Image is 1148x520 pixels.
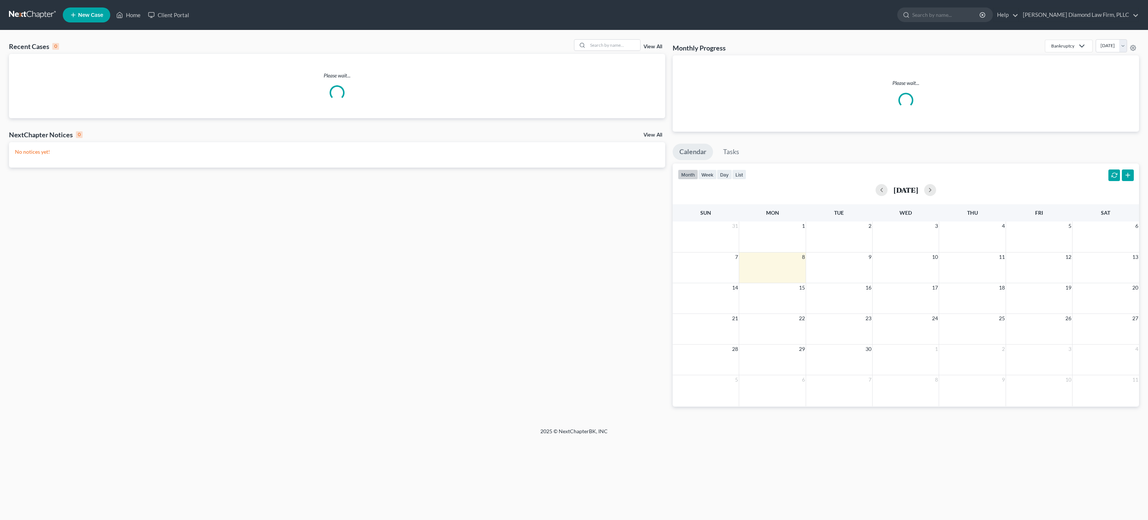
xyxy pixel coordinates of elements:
[894,186,918,194] h2: [DATE]
[931,314,939,323] span: 24
[1135,345,1139,354] span: 4
[644,132,662,138] a: View All
[865,345,872,354] span: 30
[732,169,746,180] button: list
[868,375,872,384] span: 7
[931,283,939,292] span: 17
[1068,345,1072,354] span: 3
[798,345,806,354] span: 29
[112,8,144,22] a: Home
[1065,314,1072,323] span: 26
[9,72,665,79] p: Please wait...
[1035,209,1043,216] span: Fri
[998,314,1006,323] span: 25
[868,221,872,230] span: 2
[1101,209,1110,216] span: Sat
[1132,375,1139,384] span: 11
[998,253,1006,261] span: 11
[931,253,939,261] span: 10
[1132,253,1139,261] span: 13
[9,130,83,139] div: NextChapter Notices
[731,314,739,323] span: 21
[1065,253,1072,261] span: 12
[766,209,779,216] span: Mon
[998,283,1006,292] span: 18
[734,253,739,261] span: 7
[798,283,806,292] span: 15
[1001,221,1006,230] span: 4
[934,345,939,354] span: 1
[865,314,872,323] span: 23
[1065,283,1072,292] span: 19
[144,8,193,22] a: Client Portal
[993,8,1018,22] a: Help
[700,209,711,216] span: Sun
[798,314,806,323] span: 22
[78,12,103,18] span: New Case
[967,209,978,216] span: Thu
[1132,314,1139,323] span: 27
[1051,43,1074,49] div: Bankruptcy
[15,148,659,156] p: No notices yet!
[1065,375,1072,384] span: 10
[361,428,787,441] div: 2025 © NextChapterBK, INC
[865,283,872,292] span: 16
[801,221,806,230] span: 1
[801,253,806,261] span: 8
[1001,375,1006,384] span: 9
[899,209,912,216] span: Wed
[731,283,739,292] span: 14
[934,375,939,384] span: 8
[1019,8,1139,22] a: [PERSON_NAME] Diamond Law Firm, PLLC
[644,44,662,49] a: View All
[1132,283,1139,292] span: 20
[1001,345,1006,354] span: 2
[801,375,806,384] span: 6
[673,144,713,160] a: Calendar
[673,43,726,52] h3: Monthly Progress
[912,8,981,22] input: Search by name...
[52,43,59,50] div: 0
[934,221,939,230] span: 3
[1135,221,1139,230] span: 6
[76,131,83,138] div: 0
[734,375,739,384] span: 5
[9,42,59,51] div: Recent Cases
[678,169,698,180] button: month
[731,221,739,230] span: 31
[868,253,872,261] span: 9
[679,79,1133,87] p: Please wait...
[731,345,739,354] span: 28
[698,169,717,180] button: week
[834,209,844,216] span: Tue
[716,144,746,160] a: Tasks
[1068,221,1072,230] span: 5
[717,169,732,180] button: day
[588,40,640,51] input: Search by name...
